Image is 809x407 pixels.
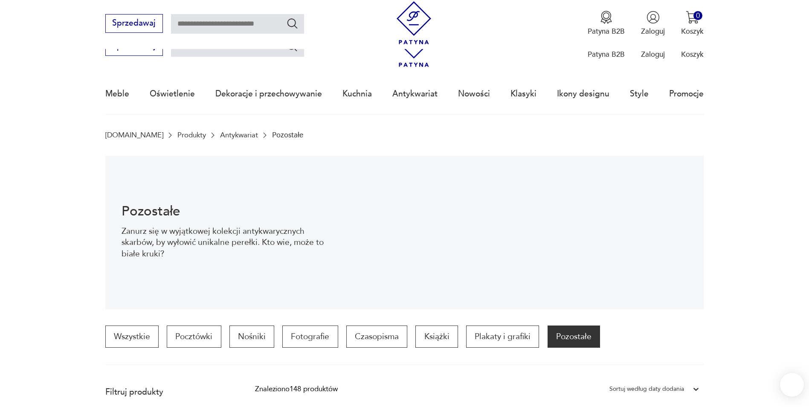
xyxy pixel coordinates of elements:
[630,74,649,113] a: Style
[588,11,625,36] button: Patyna B2B
[458,74,490,113] a: Nowości
[229,326,274,348] a: Nośniki
[220,131,258,139] a: Antykwariat
[686,11,699,24] img: Ikona koszyka
[641,11,665,36] button: Zaloguj
[641,26,665,36] p: Zaloguj
[693,11,702,20] div: 0
[681,11,704,36] button: 0Koszyk
[346,326,407,348] a: Czasopisma
[669,74,704,113] a: Promocje
[122,205,328,218] h1: Pozostałe
[105,74,129,113] a: Meble
[588,49,625,59] p: Patyna B2B
[510,74,536,113] a: Klasyki
[105,387,231,398] p: Filtruj produkty
[286,40,299,52] button: Szukaj
[177,131,206,139] a: Produkty
[150,74,195,113] a: Oświetlenie
[105,14,163,33] button: Sprzedawaj
[105,20,163,27] a: Sprzedawaj
[342,74,372,113] a: Kuchnia
[345,156,704,309] img: Antykwariat Pozostałe
[647,11,660,24] img: Ikonka użytkownika
[105,44,163,50] a: Sprzedawaj
[681,49,704,59] p: Koszyk
[641,49,665,59] p: Zaloguj
[609,384,684,395] div: Sortuj według daty dodania
[122,226,328,259] p: Zanurz się w wyjątkowej kolekcji antykwarycznych skarbów, by wyłowić unikalne perełki. Kto wie, m...
[557,74,609,113] a: Ikony designu
[415,326,458,348] a: Książki
[255,384,338,395] div: Znaleziono 148 produktów
[681,26,704,36] p: Koszyk
[105,131,163,139] a: [DOMAIN_NAME]
[780,373,804,397] iframe: Smartsupp widget button
[466,326,539,348] a: Plakaty i grafiki
[588,26,625,36] p: Patyna B2B
[588,11,625,36] a: Ikona medaluPatyna B2B
[548,326,600,348] a: Pozostałe
[286,17,299,29] button: Szukaj
[600,11,613,24] img: Ikona medalu
[167,326,221,348] a: Pocztówki
[272,131,303,139] p: Pozostałe
[392,74,438,113] a: Antykwariat
[105,326,159,348] a: Wszystkie
[392,1,435,44] img: Patyna - sklep z meblami i dekoracjami vintage
[215,74,322,113] a: Dekoracje i przechowywanie
[282,326,338,348] a: Fotografie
